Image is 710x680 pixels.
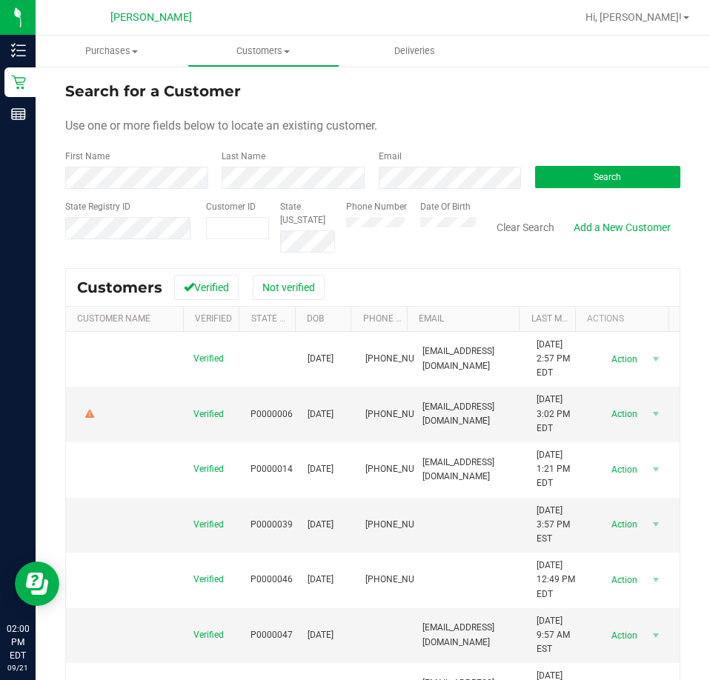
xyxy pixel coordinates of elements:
[11,75,26,90] inline-svg: Retail
[537,559,576,601] span: [DATE] 12:49 PM EDT
[15,561,59,606] iframe: Resource center
[535,166,680,188] button: Search
[193,462,224,476] span: Verified
[594,172,621,182] span: Search
[193,407,224,421] span: Verified
[365,573,439,587] span: [PHONE_NUMBER]
[599,459,647,480] span: Action
[251,628,293,642] span: P0000047
[253,275,325,300] button: Not verified
[308,462,334,476] span: [DATE]
[11,107,26,121] inline-svg: Reports
[251,313,329,324] a: State Registry Id
[599,570,647,590] span: Action
[308,573,334,587] span: [DATE]
[174,275,239,300] button: Verified
[537,338,576,381] span: [DATE] 2:57 PM EDT
[206,200,256,213] label: Customer ID
[537,448,576,491] span: [DATE] 1:21 PM EDT
[193,573,224,587] span: Verified
[365,518,439,532] span: [PHONE_NUMBER]
[308,352,334,366] span: [DATE]
[422,400,519,428] span: [EMAIL_ADDRESS][DOMAIN_NAME]
[193,518,224,532] span: Verified
[193,628,224,642] span: Verified
[308,628,334,642] span: [DATE]
[599,349,647,370] span: Action
[188,36,339,67] a: Customers
[65,200,130,213] label: State Registry ID
[599,514,647,535] span: Action
[564,215,680,240] a: Add a New Customer
[65,82,241,100] span: Search for a Customer
[339,36,491,67] a: Deliveries
[599,625,647,646] span: Action
[587,313,663,324] div: Actions
[647,349,666,370] span: select
[647,625,666,646] span: select
[280,200,335,227] label: State [US_STATE]
[110,11,192,24] span: [PERSON_NAME]
[65,119,377,133] span: Use one or more fields below to locate an existing customer.
[365,462,439,476] span: [PHONE_NUMBER]
[65,150,110,163] label: First Name
[374,44,455,58] span: Deliveries
[599,404,647,424] span: Action
[251,573,293,587] span: P0000046
[647,514,666,535] span: select
[77,279,162,296] span: Customers
[419,313,444,324] a: Email
[77,313,150,324] a: Customer Name
[647,459,666,480] span: select
[83,407,96,421] div: Warning - Level 2
[251,518,293,532] span: P0000039
[537,614,576,657] span: [DATE] 9:57 AM EST
[422,344,519,373] span: [EMAIL_ADDRESS][DOMAIN_NAME]
[195,313,232,324] a: Verified
[647,570,666,590] span: select
[422,456,519,484] span: [EMAIL_ADDRESS][DOMAIN_NAME]
[11,43,26,58] inline-svg: Inventory
[308,518,334,532] span: [DATE]
[585,11,682,23] span: Hi, [PERSON_NAME]!
[537,504,576,547] span: [DATE] 3:57 PM EST
[647,404,666,424] span: select
[7,662,29,673] p: 09/21
[308,407,334,421] span: [DATE]
[422,621,519,649] span: [EMAIL_ADDRESS][DOMAIN_NAME]
[365,407,439,421] span: [PHONE_NUMBER]
[251,462,293,476] span: P0000014
[36,44,188,58] span: Purchases
[251,407,293,421] span: P0000006
[531,313,594,324] a: Last Modified
[346,200,407,213] label: Phone Number
[365,352,439,366] span: [PHONE_NUMBER]
[420,200,471,213] label: Date Of Birth
[307,313,324,324] a: DOB
[222,150,265,163] label: Last Name
[188,44,339,58] span: Customers
[363,313,431,324] a: Phone Number
[537,393,576,436] span: [DATE] 3:02 PM EDT
[193,352,224,366] span: Verified
[7,622,29,662] p: 02:00 PM EDT
[36,36,188,67] a: Purchases
[487,215,564,240] button: Clear Search
[379,150,402,163] label: Email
